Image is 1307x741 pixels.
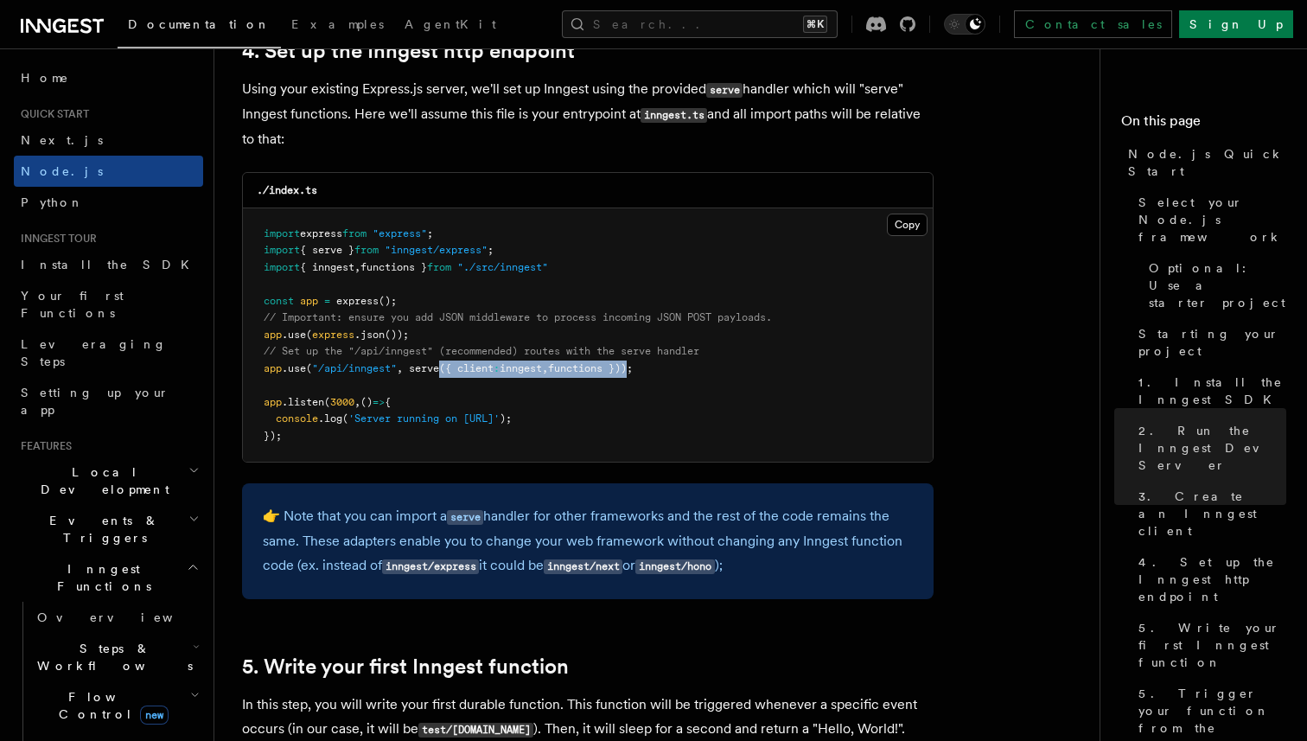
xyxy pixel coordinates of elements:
[803,16,827,33] kbd: ⌘K
[447,508,483,524] a: serve
[336,295,379,307] span: express
[447,510,483,525] code: serve
[1138,194,1286,246] span: Select your Node.js framework
[257,184,317,196] code: ./index.ts
[1132,481,1286,546] a: 3. Create an Inngest client
[14,280,203,329] a: Your first Functions
[14,187,203,218] a: Python
[264,430,282,442] span: });
[494,362,500,374] span: :
[887,214,928,236] button: Copy
[291,17,384,31] span: Examples
[264,396,282,408] span: app
[21,337,167,368] span: Leveraging Steps
[30,602,203,633] a: Overview
[264,345,699,357] span: // Set up the "/api/inngest" (recommended) routes with the serve handler
[140,706,169,725] span: new
[706,83,743,98] code: serve
[500,412,512,425] span: );
[427,227,433,240] span: ;
[242,77,934,151] p: Using your existing Express.js server, we'll set up Inngest using the provided handler which will...
[385,396,391,408] span: {
[394,5,507,47] a: AgentKit
[354,244,379,256] span: from
[641,108,707,123] code: inngest.ts
[264,329,282,341] span: app
[14,107,89,121] span: Quick start
[300,227,342,240] span: express
[360,261,427,273] span: functions }
[21,386,169,417] span: Setting up your app
[264,362,282,374] span: app
[14,62,203,93] a: Home
[342,227,367,240] span: from
[548,362,633,374] span: functions }));
[1128,145,1286,180] span: Node.js Quick Start
[405,17,496,31] span: AgentKit
[300,244,354,256] span: { serve }
[21,69,69,86] span: Home
[14,329,203,377] a: Leveraging Steps
[242,39,575,63] a: 4. Set up the Inngest http endpoint
[354,261,360,273] span: ,
[382,559,479,574] code: inngest/express
[409,362,439,374] span: serve
[14,560,187,595] span: Inngest Functions
[354,396,360,408] span: ,
[324,396,330,408] span: (
[264,227,300,240] span: import
[1014,10,1172,38] a: Contact sales
[562,10,838,38] button: Search...⌘K
[342,412,348,425] span: (
[282,362,306,374] span: .use
[439,362,494,374] span: ({ client
[242,655,569,679] a: 5. Write your first Inngest function
[118,5,281,48] a: Documentation
[373,396,385,408] span: =>
[354,329,385,341] span: .json
[21,133,103,147] span: Next.js
[306,329,312,341] span: (
[1132,367,1286,415] a: 1. Install the Inngest SDK
[1121,111,1286,138] h4: On this page
[1142,252,1286,318] a: Optional: Use a starter project
[318,412,342,425] span: .log
[14,439,72,453] span: Features
[263,504,913,578] p: 👉 Note that you can import a handler for other frameworks and the rest of the code remains the sa...
[1138,374,1286,408] span: 1. Install the Inngest SDK
[30,688,190,723] span: Flow Control
[14,457,203,505] button: Local Development
[312,362,397,374] span: "/api/inngest"
[30,640,193,674] span: Steps & Workflows
[1132,318,1286,367] a: Starting your project
[1138,488,1286,540] span: 3. Create an Inngest client
[1132,612,1286,678] a: 5. Write your first Inngest function
[30,681,203,730] button: Flow Controlnew
[1121,138,1286,187] a: Node.js Quick Start
[330,396,354,408] span: 3000
[427,261,451,273] span: from
[21,258,200,271] span: Install the SDK
[360,396,373,408] span: ()
[1138,619,1286,671] span: 5. Write your first Inngest function
[373,227,427,240] span: "express"
[385,244,488,256] span: "inngest/express"
[264,295,294,307] span: const
[14,377,203,425] a: Setting up your app
[635,559,714,574] code: inngest/hono
[14,232,97,246] span: Inngest tour
[1138,325,1286,360] span: Starting your project
[1132,415,1286,481] a: 2. Run the Inngest Dev Server
[324,295,330,307] span: =
[264,261,300,273] span: import
[944,14,985,35] button: Toggle dark mode
[21,195,84,209] span: Python
[348,412,500,425] span: 'Server running on [URL]'
[312,329,354,341] span: express
[281,5,394,47] a: Examples
[488,244,494,256] span: ;
[385,329,409,341] span: ());
[14,463,188,498] span: Local Development
[30,633,203,681] button: Steps & Workflows
[542,362,548,374] span: ,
